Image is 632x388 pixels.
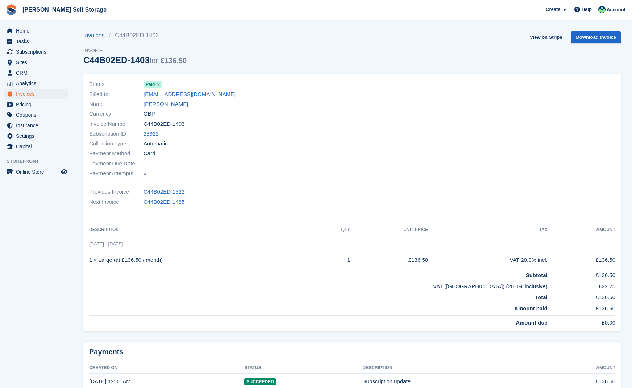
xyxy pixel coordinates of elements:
[89,198,144,206] span: Next Invoice
[16,167,59,177] span: Online Store
[83,47,187,54] span: Invoice
[16,78,59,88] span: Analytics
[16,110,59,120] span: Coupons
[526,272,548,278] strong: Subtotal
[89,241,123,247] span: [DATE] - [DATE]
[4,26,68,36] a: menu
[350,224,428,236] th: Unit Price
[144,120,184,128] span: C44B02ED-1403
[89,169,144,178] span: Payment Attempts
[144,80,162,88] a: Paid
[548,252,615,268] td: £136.50
[4,36,68,46] a: menu
[4,57,68,67] a: menu
[16,47,59,57] span: Subscriptions
[244,378,276,385] span: Succeeded
[546,6,560,13] span: Create
[89,100,144,108] span: Name
[89,80,144,88] span: Status
[150,57,158,65] span: for
[89,110,144,118] span: Currency
[144,130,159,138] a: 23922
[548,224,615,236] th: Amount
[4,47,68,57] a: menu
[89,130,144,138] span: Subscription ID
[83,55,187,65] div: C44B02ED-1403
[4,110,68,120] a: menu
[4,78,68,88] a: menu
[363,362,542,374] th: Description
[144,169,146,178] span: 3
[4,89,68,99] a: menu
[4,141,68,152] a: menu
[535,294,548,300] strong: Total
[571,31,621,43] a: Download Invoice
[144,198,184,206] a: C44B02ED-1485
[16,36,59,46] span: Tasks
[146,81,155,88] span: Paid
[16,57,59,67] span: Sites
[16,141,59,152] span: Capital
[144,110,155,118] span: GBP
[548,280,615,291] td: £22.75
[89,120,144,128] span: Invoice Number
[144,100,188,108] a: [PERSON_NAME]
[16,120,59,131] span: Insurance
[4,99,68,110] a: menu
[548,268,615,280] td: £136.50
[60,168,68,176] a: Preview store
[16,26,59,36] span: Home
[4,131,68,141] a: menu
[6,4,17,15] img: stora-icon-8386f47178a22dfd0bd8f6a31ec36ba5ce8667c1dd55bd0f319d3a0aa187defe.svg
[89,188,144,196] span: Previous Invoice
[89,149,144,158] span: Payment Method
[83,31,187,40] nav: breadcrumbs
[83,31,109,40] a: Invoices
[89,280,548,291] td: VAT ([GEOGRAPHIC_DATA]) (20.0% inclusive)
[4,167,68,177] a: menu
[244,362,362,374] th: Status
[144,140,168,148] span: Automatic
[16,89,59,99] span: Invoices
[144,149,155,158] span: Card
[89,140,144,148] span: Collection Type
[89,160,144,168] span: Payment Due Date
[89,362,244,374] th: Created On
[542,362,615,374] th: Amount
[16,68,59,78] span: CRM
[144,90,236,99] a: [EMAIL_ADDRESS][DOMAIN_NAME]
[89,347,615,356] h2: Payments
[548,302,615,316] td: -£136.50
[322,252,350,268] td: 1
[428,256,548,264] div: VAT 20.0% incl.
[7,158,72,165] span: Storefront
[428,224,548,236] th: Tax
[516,319,548,326] strong: Amount due
[514,305,548,311] strong: Amount paid
[607,6,625,13] span: Account
[144,188,184,196] a: C44B02ED-1322
[89,378,131,384] time: 2024-01-26 00:01:49 UTC
[548,316,615,327] td: £0.00
[89,90,144,99] span: Billed to
[20,4,109,16] a: [PERSON_NAME] Self Storage
[161,57,187,65] span: £136.50
[598,6,606,13] img: Dafydd Pritchard
[4,68,68,78] a: menu
[527,31,565,43] a: View on Stripe
[16,131,59,141] span: Settings
[322,224,350,236] th: QTY
[582,6,592,13] span: Help
[4,120,68,131] a: menu
[89,252,322,268] td: 1 × Large (at £136.50 / month)
[548,290,615,302] td: £136.50
[89,224,322,236] th: Description
[16,99,59,110] span: Pricing
[350,252,428,268] td: £136.50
